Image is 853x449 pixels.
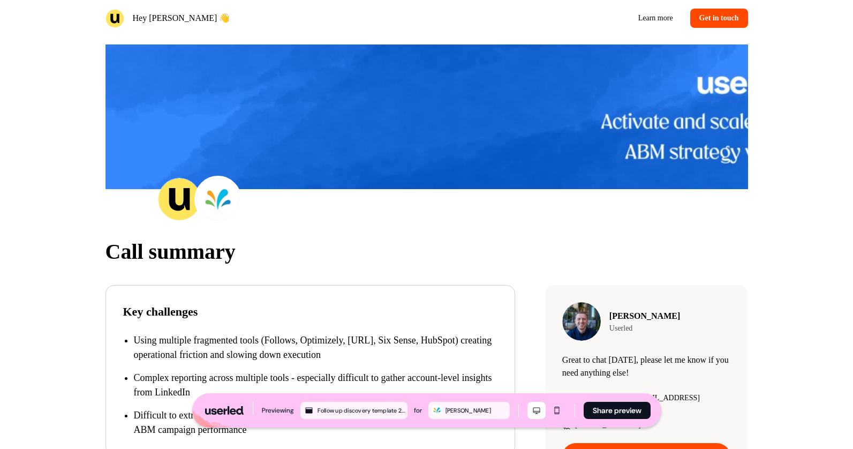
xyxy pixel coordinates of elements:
[690,9,748,28] a: Get in touch
[584,402,651,419] button: Share preview
[105,236,748,268] p: Call summary
[134,333,497,362] p: Using multiple fragmented tools (Follows, Optimizely, [URL], Six Sense, HubSpot) creating operati...
[609,323,680,334] p: Userled
[527,402,546,419] button: Desktop mode
[134,408,497,437] p: Difficult to extract account-level insights from LinkedIn - making it challenging to track ABM ca...
[630,9,682,28] a: Learn more
[609,310,680,323] p: [PERSON_NAME]
[446,406,508,415] div: [PERSON_NAME]
[262,405,294,416] div: Previewing
[133,12,230,25] p: Hey [PERSON_NAME] 👋
[548,402,566,419] button: Mobile mode
[562,354,731,379] p: Great to chat [DATE], please let me know if you need anything else!
[573,392,730,415] p: [PERSON_NAME][EMAIL_ADDRESS][DOMAIN_NAME]
[134,371,497,400] p: Complex reporting across multiple tools - especially difficult to gather account-level insights f...
[318,406,405,415] div: Follow up discovery template 2025 Copy
[414,405,422,416] div: for
[123,303,497,320] p: Key challenges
